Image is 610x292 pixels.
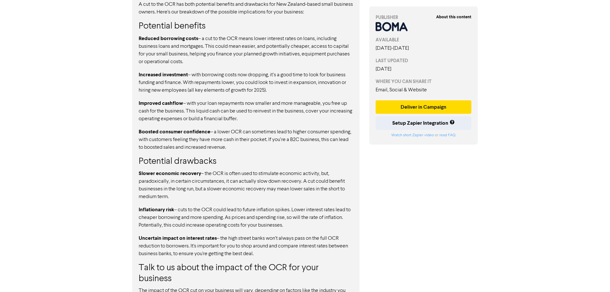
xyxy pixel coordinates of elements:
h3: Talk to us about the impact of the OCR for your business [139,263,353,284]
div: [DATE] - [DATE] [376,45,472,52]
p: – a cut to the OCR means lower interest rates on loans, including business loans and mortgages. T... [139,35,353,66]
a: read FAQ [439,133,455,137]
div: PUBLISHER [376,14,472,21]
strong: Inflationary risk [139,206,174,213]
p: – the high street banks won’t always pass on the full OCR reduction to borrowers. It's important ... [139,234,353,258]
h3: Potential drawbacks [139,156,353,167]
p: A cut to the OCR has both potential benefits and drawbacks for New Zealand-based small business o... [139,1,353,16]
button: Setup Zapier Integration [376,116,472,130]
div: LAST UPDATED [376,57,472,64]
a: Watch short Zapier video [391,133,434,137]
p: – the OCR is often used to stimulate economic activity, but, paradoxically, in certain circumstan... [139,170,353,201]
iframe: Chat Widget [578,261,610,292]
div: Email, Social & Website [376,86,472,94]
p: – cuts to the OCR could lead to future inflation spikes. Lower interest rates lead to cheaper bor... [139,206,353,229]
strong: Slower economic recovery [139,170,201,177]
p: – with your loan repayments now smaller and more manageable, you free up cash for the business. T... [139,99,353,123]
h3: Potential benefits [139,21,353,32]
strong: Boosted consumer confidence [139,129,210,135]
strong: Increased investment [139,71,188,78]
button: Deliver in Campaign [376,100,472,114]
div: or [376,132,472,138]
div: AVAILABLE [376,37,472,43]
div: WHERE YOU CAN SHARE IT [376,78,472,85]
div: [DATE] [376,65,472,73]
strong: About this content [436,14,471,20]
strong: Uncertain impact on interest rates [139,235,217,241]
p: – with borrowing costs now dropping, it’s a good time to look for business funding and finance. W... [139,71,353,94]
strong: Reduced borrowing costs [139,35,198,42]
strong: Improved cashflow [139,100,183,106]
p: – a lower OCR can sometimes lead to higher consumer spending, with customers feeling they have mo... [139,128,353,151]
